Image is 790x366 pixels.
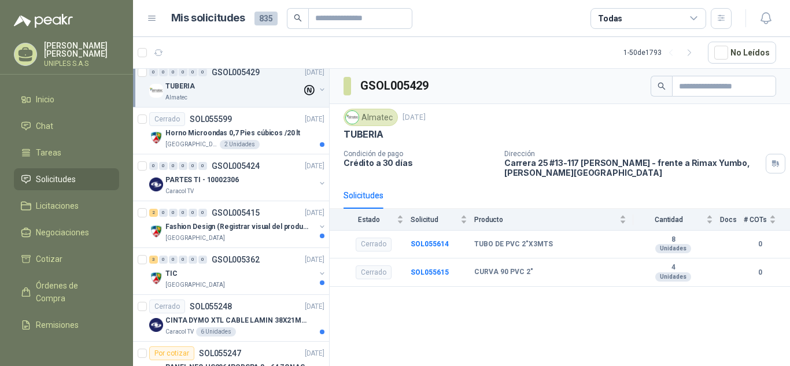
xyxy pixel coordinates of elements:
[36,199,79,212] span: Licitaciones
[149,253,327,290] a: 3 0 0 0 0 0 GSOL005362[DATE] Company LogoTIC[GEOGRAPHIC_DATA]
[149,209,158,217] div: 2
[633,263,713,272] b: 4
[189,68,197,76] div: 0
[159,256,168,264] div: 0
[633,216,704,224] span: Cantidad
[658,82,666,90] span: search
[165,327,194,337] p: Caracol TV
[36,93,54,106] span: Inicio
[149,271,163,285] img: Company Logo
[179,68,187,76] div: 0
[149,206,327,243] a: 2 0 0 0 0 0 GSOL005415[DATE] Company LogoFashion Design (Registrar visual del producto)[GEOGRAPHI...
[36,120,53,132] span: Chat
[411,209,474,230] th: Solicitud
[212,256,260,264] p: GSOL005362
[14,88,119,110] a: Inicio
[149,162,158,170] div: 0
[159,68,168,76] div: 0
[149,256,158,264] div: 3
[212,68,260,76] p: GSOL005429
[44,42,119,58] p: [PERSON_NAME] [PERSON_NAME]
[165,81,195,92] p: TUBERIA
[190,115,232,123] p: SOL055599
[165,187,194,196] p: Caracol TV
[220,140,260,149] div: 2 Unidades
[294,14,302,22] span: search
[305,301,324,312] p: [DATE]
[169,209,178,217] div: 0
[360,77,430,95] h3: GSOL005429
[36,146,61,159] span: Tareas
[171,10,245,27] h1: Mis solicitudes
[179,256,187,264] div: 0
[149,318,163,332] img: Company Logo
[356,238,392,252] div: Cerrado
[165,128,300,139] p: Horno Microondas 0,7 Pies cúbicos /20 lt
[305,348,324,359] p: [DATE]
[196,327,236,337] div: 6 Unidades
[411,240,449,248] a: SOL055614
[179,209,187,217] div: 0
[36,226,89,239] span: Negociaciones
[720,209,744,230] th: Docs
[474,216,617,224] span: Producto
[14,195,119,217] a: Licitaciones
[14,221,119,243] a: Negociaciones
[159,209,168,217] div: 0
[212,162,260,170] p: GSOL005424
[411,216,458,224] span: Solicitud
[305,254,324,265] p: [DATE]
[14,168,119,190] a: Solicitudes
[411,268,449,276] a: SOL055615
[305,114,324,125] p: [DATE]
[344,150,495,158] p: Condición de pago
[198,162,207,170] div: 0
[36,173,76,186] span: Solicitudes
[149,178,163,191] img: Company Logo
[212,209,260,217] p: GSOL005415
[344,216,394,224] span: Estado
[14,142,119,164] a: Tareas
[474,268,533,277] b: CURVA 90 PVC 2"
[165,175,239,186] p: PARTES TI - 10002306
[165,280,225,290] p: [GEOGRAPHIC_DATA]
[330,209,411,230] th: Estado
[44,60,119,67] p: UNIPLES S.A.S
[159,162,168,170] div: 0
[179,162,187,170] div: 0
[169,68,178,76] div: 0
[305,161,324,172] p: [DATE]
[14,14,73,28] img: Logo peakr
[36,279,108,305] span: Órdenes de Compra
[198,209,207,217] div: 0
[744,216,767,224] span: # COTs
[655,244,691,253] div: Unidades
[598,12,622,25] div: Todas
[149,65,327,102] a: 0 0 0 0 0 0 GSOL005429[DATE] Company LogoTUBERIAAlmatec
[169,256,178,264] div: 0
[655,272,691,282] div: Unidades
[504,158,761,178] p: Carrera 25 #13-117 [PERSON_NAME] - frente a Rimax Yumbo , [PERSON_NAME][GEOGRAPHIC_DATA]
[14,275,119,309] a: Órdenes de Compra
[305,67,324,78] p: [DATE]
[198,256,207,264] div: 0
[403,112,426,123] p: [DATE]
[504,150,761,158] p: Dirección
[623,43,699,62] div: 1 - 50 de 1793
[190,302,232,310] p: SOL055248
[165,315,309,326] p: CINTA DYMO XTL CABLE LAMIN 38X21MMBLANCO
[344,158,495,168] p: Crédito a 30 días
[633,235,713,245] b: 8
[356,265,392,279] div: Cerrado
[254,12,278,25] span: 835
[199,349,241,357] p: SOL055247
[149,346,194,360] div: Por cotizar
[189,162,197,170] div: 0
[149,112,185,126] div: Cerrado
[198,68,207,76] div: 0
[165,140,217,149] p: [GEOGRAPHIC_DATA]
[14,248,119,270] a: Cotizar
[633,209,720,230] th: Cantidad
[305,208,324,219] p: [DATE]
